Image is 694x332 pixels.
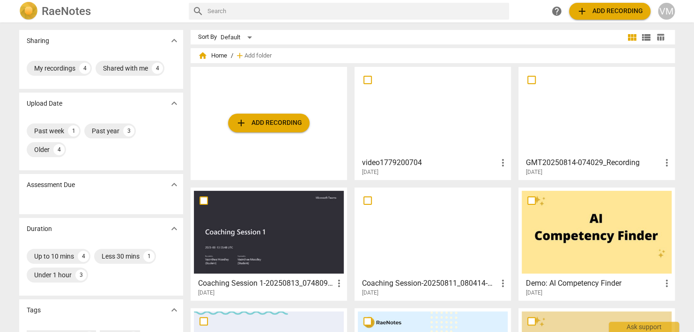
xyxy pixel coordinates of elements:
[548,3,565,20] a: Help
[34,126,64,136] div: Past week
[576,6,588,17] span: add
[169,223,180,234] span: expand_more
[169,35,180,46] span: expand_more
[102,252,140,261] div: Less 30 mins
[34,145,50,154] div: Older
[658,3,675,20] button: VM
[625,30,639,44] button: Tile view
[358,191,508,296] a: Coaching Session-20250811_080414-Meeting Recording[DATE]
[207,4,505,19] input: Search
[661,157,672,168] span: more_vert
[169,98,180,109] span: expand_more
[661,278,672,289] span: more_vert
[221,30,255,45] div: Default
[92,126,119,136] div: Past year
[362,278,497,289] h3: Coaching Session-20250811_080414-Meeting Recording
[526,168,542,176] span: [DATE]
[522,191,672,296] a: Demo: AI Competency Finder[DATE]
[123,125,134,137] div: 3
[362,157,497,168] h3: video1779200704
[198,51,227,60] span: Home
[53,144,65,155] div: 4
[609,322,679,332] div: Ask support
[68,125,79,137] div: 1
[526,157,661,168] h3: GMT20250814-074029_Recording
[19,2,38,21] img: Logo
[169,304,180,316] span: expand_more
[333,278,345,289] span: more_vert
[27,99,62,108] p: Upload Date
[198,34,217,41] div: Sort By
[551,6,562,17] span: help
[167,178,181,192] button: Show more
[497,278,509,289] span: more_vert
[167,303,181,317] button: Show more
[27,180,75,190] p: Assessment Due
[526,289,542,297] span: [DATE]
[569,3,650,20] button: Upload
[152,63,163,74] div: 4
[143,251,155,262] div: 1
[576,6,643,17] span: Add recording
[235,51,244,60] span: add
[653,30,667,44] button: Table view
[198,51,207,60] span: home
[641,32,652,43] span: view_list
[526,278,661,289] h3: Demo: AI Competency Finder
[34,252,74,261] div: Up to 10 mins
[167,96,181,110] button: Show more
[236,117,247,129] span: add
[34,270,72,280] div: Under 1 hour
[103,64,148,73] div: Shared with me
[192,6,204,17] span: search
[198,289,214,297] span: [DATE]
[627,32,638,43] span: view_module
[236,117,302,129] span: Add recording
[167,222,181,236] button: Show more
[362,168,378,176] span: [DATE]
[75,269,87,281] div: 3
[169,179,180,190] span: expand_more
[497,157,509,168] span: more_vert
[27,305,41,315] p: Tags
[79,63,90,74] div: 4
[656,33,665,42] span: table_chart
[167,34,181,48] button: Show more
[27,224,52,234] p: Duration
[42,5,91,18] h2: RaeNotes
[228,114,310,132] button: Upload
[194,191,344,296] a: Coaching Session 1-20250813_074809-Meeting Recording[DATE]
[198,278,333,289] h3: Coaching Session 1-20250813_074809-Meeting Recording
[27,36,49,46] p: Sharing
[358,70,508,176] a: video1779200704[DATE]
[19,2,181,21] a: LogoRaeNotes
[639,30,653,44] button: List view
[34,64,75,73] div: My recordings
[362,289,378,297] span: [DATE]
[522,70,672,176] a: GMT20250814-074029_Recording[DATE]
[244,52,272,59] span: Add folder
[78,251,89,262] div: 4
[231,52,233,59] span: /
